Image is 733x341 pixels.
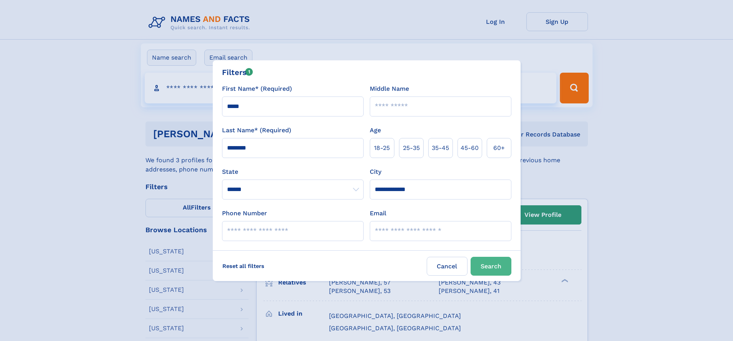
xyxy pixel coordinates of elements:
span: 35‑45 [432,143,449,153]
label: First Name* (Required) [222,84,292,93]
label: Cancel [427,257,468,276]
div: Filters [222,67,253,78]
label: State [222,167,364,176]
label: Last Name* (Required) [222,126,291,135]
label: Phone Number [222,209,267,218]
span: 60+ [493,143,505,153]
label: City [370,167,381,176]
span: 25‑35 [403,143,420,153]
label: Email [370,209,386,218]
label: Middle Name [370,84,409,93]
label: Age [370,126,381,135]
span: 45‑60 [461,143,479,153]
button: Search [471,257,511,276]
label: Reset all filters [217,257,269,275]
span: 18‑25 [374,143,390,153]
